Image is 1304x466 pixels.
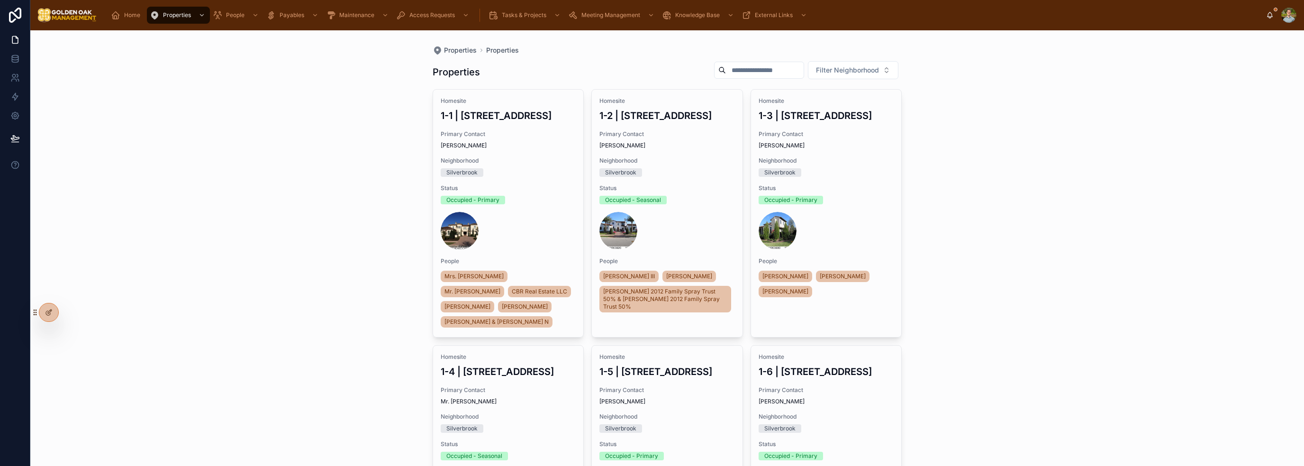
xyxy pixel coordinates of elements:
[759,157,894,164] span: Neighborhood
[441,142,576,149] span: [PERSON_NAME]
[599,142,735,149] span: [PERSON_NAME]
[816,271,869,282] a: [PERSON_NAME]
[446,196,499,204] div: Occupied - Primary
[762,273,808,280] span: [PERSON_NAME]
[759,271,812,282] a: [PERSON_NAME]
[441,316,552,328] a: [PERSON_NAME] & [PERSON_NAME] N
[280,11,304,19] span: Payables
[759,142,894,149] span: [PERSON_NAME]
[565,7,659,24] a: Meeting Management
[599,271,659,282] a: [PERSON_NAME] III
[446,452,502,460] div: Occupied - Seasonal
[446,424,478,433] div: Silverbrook
[759,398,894,405] span: [PERSON_NAME]
[605,196,661,204] div: Occupied - Seasonal
[599,130,735,138] span: Primary Contact
[666,273,712,280] span: [PERSON_NAME]
[599,184,735,192] span: Status
[441,184,576,192] span: Status
[210,7,263,24] a: People
[323,7,393,24] a: Maintenance
[441,257,576,265] span: People
[441,157,576,164] span: Neighborhood
[603,273,655,280] span: [PERSON_NAME] III
[441,271,507,282] a: Mrs. [PERSON_NAME]
[502,303,548,311] span: [PERSON_NAME]
[108,7,147,24] a: Home
[226,11,244,19] span: People
[739,7,812,24] a: External Links
[603,288,727,311] span: [PERSON_NAME] 2012 Family Spray Trust 50% & [PERSON_NAME] 2012 Family Spray Trust 50%
[759,184,894,192] span: Status
[591,89,743,338] a: Homesite1-2 | [STREET_ADDRESS]Primary Contact[PERSON_NAME]NeighborhoodSilverbrookStatusOccupied -...
[498,301,552,312] a: [PERSON_NAME]
[441,365,576,379] h3: 1-4 | [STREET_ADDRESS]
[759,130,894,138] span: Primary Contact
[816,65,879,75] span: Filter Neighborhood
[444,288,500,295] span: Mr. [PERSON_NAME]
[433,89,584,338] a: Homesite1-1 | [STREET_ADDRESS]Primary Contact[PERSON_NAME]NeighborhoodSilverbrookStatusOccupied -...
[762,288,808,295] span: [PERSON_NAME]
[512,288,567,295] span: CBR Real Estate LLC
[605,452,658,460] div: Occupied - Primary
[599,353,735,361] span: Homesite
[163,11,191,19] span: Properties
[446,168,478,177] div: Silverbrook
[441,413,576,420] span: Neighborhood
[38,8,97,23] img: App logo
[599,157,735,164] span: Neighborhood
[409,11,455,19] span: Access Requests
[393,7,474,24] a: Access Requests
[764,424,796,433] div: Silverbrook
[599,365,735,379] h3: 1-5 | [STREET_ADDRESS]
[444,303,490,311] span: [PERSON_NAME]
[759,365,894,379] h3: 1-6 | [STREET_ADDRESS]
[444,318,549,326] span: [PERSON_NAME] & [PERSON_NAME] N
[263,7,323,24] a: Payables
[147,7,210,24] a: Properties
[759,386,894,394] span: Primary Contact
[599,109,735,123] h3: 1-2 | [STREET_ADDRESS]
[808,61,898,79] button: Select Button
[764,196,817,204] div: Occupied - Primary
[659,7,739,24] a: Knowledge Base
[755,11,793,19] span: External Links
[599,257,735,265] span: People
[599,413,735,420] span: Neighborhood
[441,440,576,448] span: Status
[599,286,731,312] a: [PERSON_NAME] 2012 Family Spray Trust 50% & [PERSON_NAME] 2012 Family Spray Trust 50%
[441,130,576,138] span: Primary Contact
[759,353,894,361] span: Homesite
[444,273,504,280] span: Mrs. [PERSON_NAME]
[599,398,735,405] span: [PERSON_NAME]
[605,168,636,177] div: Silverbrook
[441,286,504,297] a: Mr. [PERSON_NAME]
[433,65,480,79] h1: Properties
[441,109,576,123] h3: 1-1 | [STREET_ADDRESS]
[605,424,636,433] div: Silverbrook
[759,440,894,448] span: Status
[599,386,735,394] span: Primary Contact
[759,109,894,123] h3: 1-3 | [STREET_ADDRESS]
[759,257,894,265] span: People
[581,11,640,19] span: Meeting Management
[124,11,140,19] span: Home
[599,440,735,448] span: Status
[675,11,720,19] span: Knowledge Base
[433,46,477,55] a: Properties
[486,7,565,24] a: Tasks & Projects
[759,286,812,297] a: [PERSON_NAME]
[820,273,866,280] span: [PERSON_NAME]
[486,46,519,55] a: Properties
[441,386,576,394] span: Primary Contact
[441,398,576,405] span: Mr. [PERSON_NAME]
[441,97,576,105] span: Homesite
[764,452,817,460] div: Occupied - Primary
[441,353,576,361] span: Homesite
[764,168,796,177] div: Silverbrook
[599,97,735,105] span: Homesite
[104,5,1266,26] div: scrollable content
[444,46,477,55] span: Properties
[508,286,571,297] a: CBR Real Estate LLC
